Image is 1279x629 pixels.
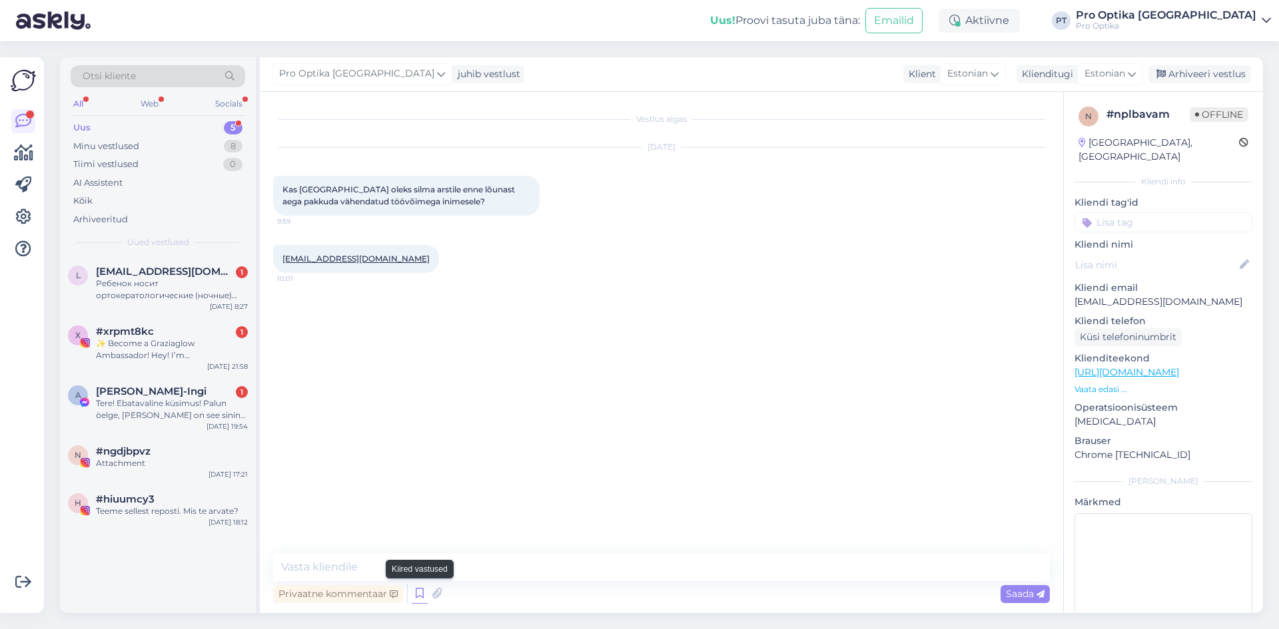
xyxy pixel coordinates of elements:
[277,274,327,284] span: 10:01
[1106,106,1190,122] div: # nplbavam
[73,213,128,226] div: Arhiveeritud
[1074,281,1252,295] p: Kliendi email
[210,302,248,312] div: [DATE] 8:27
[224,140,242,153] div: 8
[1074,448,1252,462] p: Chrome [TECHNICAL_ID]
[282,254,430,264] a: [EMAIL_ADDRESS][DOMAIN_NAME]
[1074,238,1252,252] p: Kliendi nimi
[96,337,248,361] div: ✨ Become a Graziaglow Ambassador! Hey! I’m [PERSON_NAME] from Graziaglow 👋 – the eyewear brand ma...
[96,493,155,505] span: #hiuumcy3
[73,194,93,208] div: Kõik
[1074,415,1252,429] p: [MEDICAL_DATA]
[75,450,81,460] span: n
[865,8,923,33] button: Emailid
[209,469,248,479] div: [DATE] 17:21
[76,270,81,280] span: L
[127,236,189,248] span: Uued vestlused
[1074,383,1252,395] p: Vaata edasi ...
[1074,434,1252,448] p: Brauser
[96,397,248,421] div: Tere! Ebatavaline küsimus! Palun öelge, [PERSON_NAME] on see sinine mohäärkampsun pärit, mis sell...
[73,176,123,190] div: AI Assistent
[138,95,161,112] div: Web
[96,445,151,457] span: #ngdjbpvz
[75,498,81,508] span: h
[1076,10,1256,21] div: Pro Optika [GEOGRAPHIC_DATA]
[96,385,207,397] span: Annye Rooväli-Ingi
[75,390,81,400] span: A
[1148,65,1251,83] div: Arhiveeri vestlus
[73,121,91,134] div: Uus
[1076,10,1271,31] a: Pro Optika [GEOGRAPHIC_DATA]Pro Optika
[1074,212,1252,232] input: Lisa tag
[96,457,248,469] div: Attachment
[73,140,139,153] div: Minu vestlused
[96,278,248,302] div: Ребенок носит ортокератологические (ночные) линзы. Сегодня ночью одна линза сползла на внутренний...
[392,563,448,575] small: Kiired vastused
[279,67,434,81] span: Pro Optika [GEOGRAPHIC_DATA]
[83,69,136,83] span: Otsi kliente
[1074,401,1252,415] p: Operatsioonisüsteem
[224,121,242,134] div: 5
[1084,67,1125,81] span: Estonian
[903,67,936,81] div: Klient
[96,325,154,337] span: #xrpmt8kc
[209,517,248,527] div: [DATE] 18:12
[1075,258,1237,272] input: Lisa nimi
[1076,21,1256,31] div: Pro Optika
[1074,366,1179,378] a: [URL][DOMAIN_NAME]
[73,158,139,171] div: Tiimi vestlused
[1006,588,1045,600] span: Saada
[96,266,234,278] span: Lavrentjevalisa@gmail.com
[236,266,248,278] div: 1
[273,141,1050,153] div: [DATE]
[282,184,517,206] span: Kas [GEOGRAPHIC_DATA] oleks silma arstile enne lõunast aega pakkuda vähendatud töövõimega inimesele?
[1017,67,1073,81] div: Klienditugi
[11,68,36,93] img: Askly Logo
[75,330,81,340] span: x
[1078,136,1239,164] div: [GEOGRAPHIC_DATA], [GEOGRAPHIC_DATA]
[939,9,1020,33] div: Aktiivne
[273,585,403,603] div: Privaatne kommentaar
[236,386,248,398] div: 1
[710,13,860,29] div: Proovi tasuta juba täna:
[213,95,245,112] div: Socials
[1074,295,1252,309] p: [EMAIL_ADDRESS][DOMAIN_NAME]
[1190,107,1248,122] span: Offline
[1074,176,1252,188] div: Kliendi info
[277,216,327,226] span: 9:59
[223,158,242,171] div: 0
[1074,314,1252,328] p: Kliendi telefon
[1074,351,1252,365] p: Klienditeekond
[1052,11,1070,30] div: PT
[1074,328,1182,346] div: Küsi telefoninumbrit
[1085,111,1092,121] span: n
[1074,495,1252,509] p: Märkmed
[947,67,988,81] span: Estonian
[236,326,248,338] div: 1
[96,505,248,517] div: Teeme sellest reposti. Mis te arvate?
[71,95,86,112] div: All
[710,14,735,27] b: Uus!
[1074,475,1252,487] div: [PERSON_NAME]
[273,113,1050,125] div: Vestlus algas
[452,67,520,81] div: juhib vestlust
[207,361,248,371] div: [DATE] 21:58
[207,421,248,431] div: [DATE] 19:54
[1074,196,1252,210] p: Kliendi tag'id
